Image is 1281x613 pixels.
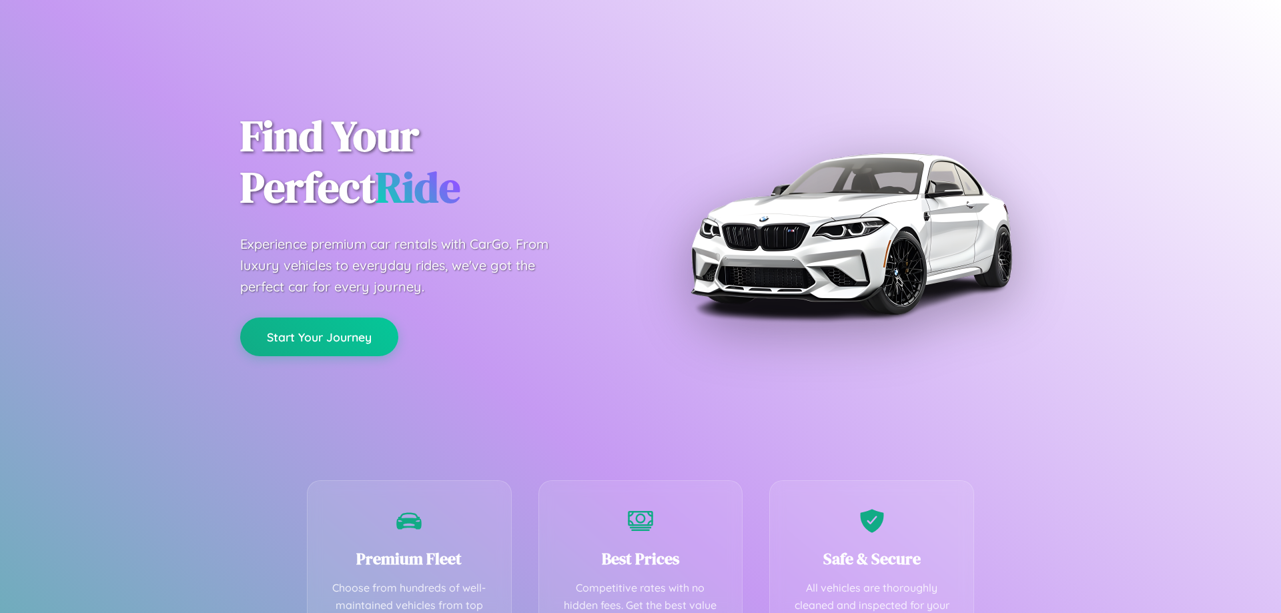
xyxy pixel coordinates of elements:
[328,548,491,570] h3: Premium Fleet
[376,158,460,216] span: Ride
[559,548,723,570] h3: Best Prices
[240,111,620,213] h1: Find Your Perfect
[240,233,574,297] p: Experience premium car rentals with CarGo. From luxury vehicles to everyday rides, we've got the ...
[790,548,953,570] h3: Safe & Secure
[684,67,1017,400] img: Premium BMW car rental vehicle
[240,318,398,356] button: Start Your Journey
